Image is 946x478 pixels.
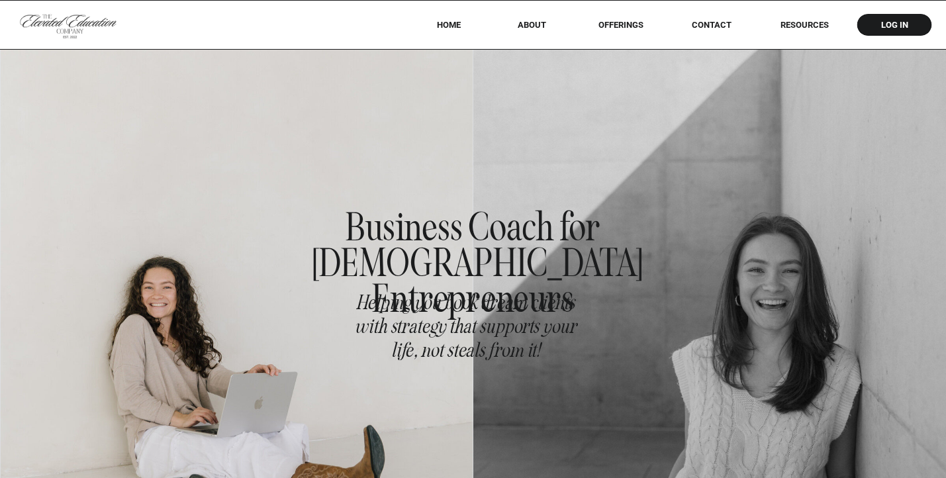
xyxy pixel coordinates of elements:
a: offerings [579,20,662,30]
a: Contact [683,20,741,30]
a: RESOURCES [762,20,847,30]
a: log in [869,20,920,30]
h2: Helping you book dream clients with strategy that supports your life, not steals from it! [348,291,585,369]
a: About [508,20,555,30]
h1: Business Coach for [DEMOGRAPHIC_DATA] Entrepreneurs [312,210,635,277]
a: HOME [419,20,478,30]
